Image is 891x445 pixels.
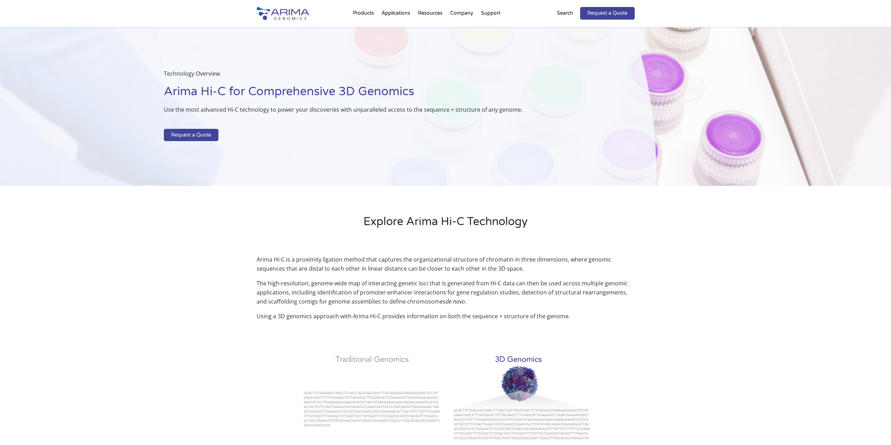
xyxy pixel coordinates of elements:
[580,7,635,20] a: Request a Quote
[257,255,635,279] p: Arima Hi-C is a proximity ligation method that captures the organizational structure of chromatin...
[257,214,635,235] h2: Explore Arima Hi-C Technology
[164,105,621,120] p: Use the most advanced Hi-C technology to power your discoveries with unparalleled access to the s...
[257,279,635,312] p: The high-resolution, genome-wide map of interacting genetic loci that is generated from Hi-C data...
[446,298,465,305] i: de novo
[164,69,621,84] p: Technology Overview
[164,129,218,141] a: Request a Quote
[257,7,309,20] img: Arima-Genomics-logo
[257,312,635,321] p: Using a 3D genomics approach with Arima Hi-C provides information on both the sequence + structur...
[164,84,621,105] h1: Arima Hi-C for Comprehensive 3D Genomics
[557,9,573,18] p: Search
